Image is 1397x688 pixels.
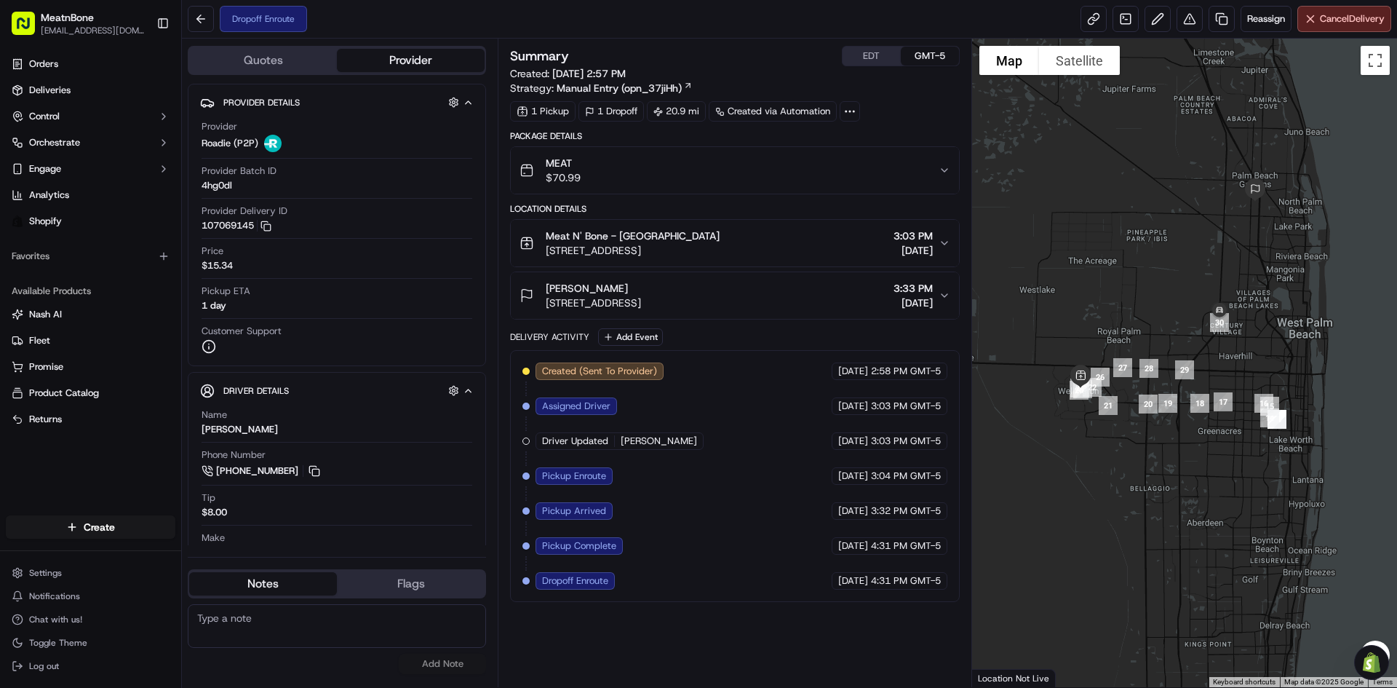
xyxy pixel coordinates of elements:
span: Returns [29,413,62,426]
span: Provider Batch ID [202,165,276,178]
span: [STREET_ADDRESS] [546,296,641,310]
img: Google [976,668,1024,687]
span: 4:31 PM GMT-5 [871,574,941,588]
span: [DATE] [838,574,868,588]
span: 3:03 PM GMT-5 [871,435,941,448]
img: roadie-logo-v2.jpg [264,135,282,152]
button: EDT [843,47,901,66]
a: Created via Automation [709,101,837,122]
button: Settings [6,563,175,583]
span: [STREET_ADDRESS] [546,243,720,258]
span: Make [202,531,225,545]
span: Pickup Complete [542,539,616,553]
div: 14 [1254,403,1285,433]
span: Provider Details [223,97,300,108]
span: Cancel Delivery [1320,12,1385,25]
span: Driver Details [223,385,289,397]
div: Strategy: [510,81,693,95]
span: Notifications [29,590,80,602]
a: Returns [12,413,170,426]
span: Pickup Enroute [542,470,606,483]
button: Engage [6,157,175,181]
span: Orchestrate [29,136,80,149]
div: 23 [1067,373,1098,404]
span: [DATE] [893,243,933,258]
span: Phone Number [202,448,266,462]
span: 2:58 PM GMT-5 [871,365,941,378]
button: Log out [6,656,175,676]
button: Notes [189,572,337,596]
span: [DATE] [893,296,933,310]
button: Provider [337,49,485,72]
div: 1 day [202,299,226,312]
span: 3:32 PM GMT-5 [871,505,941,518]
a: Nash AI [12,308,170,321]
button: MeatnBone [41,10,94,25]
a: Orders [6,52,175,76]
div: 29 [1169,355,1200,385]
span: Provider Delivery ID [202,205,287,218]
span: Reassign [1247,12,1285,25]
span: $70.99 [546,170,581,185]
a: Deliveries [6,79,175,102]
span: Meat N' Bone - [GEOGRAPHIC_DATA] [546,229,720,243]
span: 4:31 PM GMT-5 [871,539,941,553]
button: Orchestrate [6,131,175,154]
a: Product Catalog [12,387,170,400]
div: 30 [1204,307,1235,338]
div: 18 [1185,388,1215,419]
div: [PERSON_NAME] [202,423,278,436]
span: Pickup ETA [202,285,250,298]
span: Tip [202,491,215,505]
button: MeatnBone[EMAIL_ADDRESS][DOMAIN_NAME] [6,6,151,41]
div: Delivery Activity [510,331,589,343]
span: Engage [29,162,61,175]
span: [PERSON_NAME] [546,281,628,296]
span: Name [202,408,227,422]
button: Promise [6,355,175,379]
div: $8.00 [202,506,227,519]
span: Created (Sent To Provider) [542,365,657,378]
button: Fleet [6,329,175,352]
span: Assigned Driver [542,400,610,413]
span: $15.34 [202,259,233,272]
div: 1 Dropoff [578,101,644,122]
span: 3:03 PM GMT-5 [871,400,941,413]
button: CancelDelivery [1297,6,1391,32]
div: 16 [1249,388,1279,419]
div: 17 [1208,387,1238,417]
a: Shopify [6,210,175,233]
button: 107069145 [202,219,271,232]
span: Shopify [29,215,62,228]
img: Shopify logo [12,216,23,227]
span: Created: [510,66,626,81]
span: Control [29,110,60,123]
div: 27 [1107,352,1138,383]
span: Settings [29,567,62,579]
span: [DATE] [838,365,868,378]
a: Promise [12,360,170,373]
div: 1 Pickup [510,101,576,122]
span: MEAT [546,156,581,170]
div: 25 [1064,375,1094,406]
a: Fleet [12,334,170,347]
div: 19 [1153,388,1183,419]
button: Toggle Theme [6,633,175,653]
a: Analytics [6,183,175,207]
span: [DATE] [838,400,868,413]
span: Customer Support [202,325,282,338]
div: Package Details [510,130,959,142]
button: Toggle fullscreen view [1361,46,1390,75]
span: Roadie (P2P) [202,137,258,150]
span: Log out [29,660,59,672]
span: Toggle Theme [29,637,87,649]
span: Orders [29,58,58,71]
span: Dropoff Enroute [542,574,608,588]
div: 15 [1254,391,1285,422]
span: Driver Updated [542,435,608,448]
span: Create [84,520,115,534]
span: Promise [29,360,63,373]
div: 24 [1064,373,1095,403]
